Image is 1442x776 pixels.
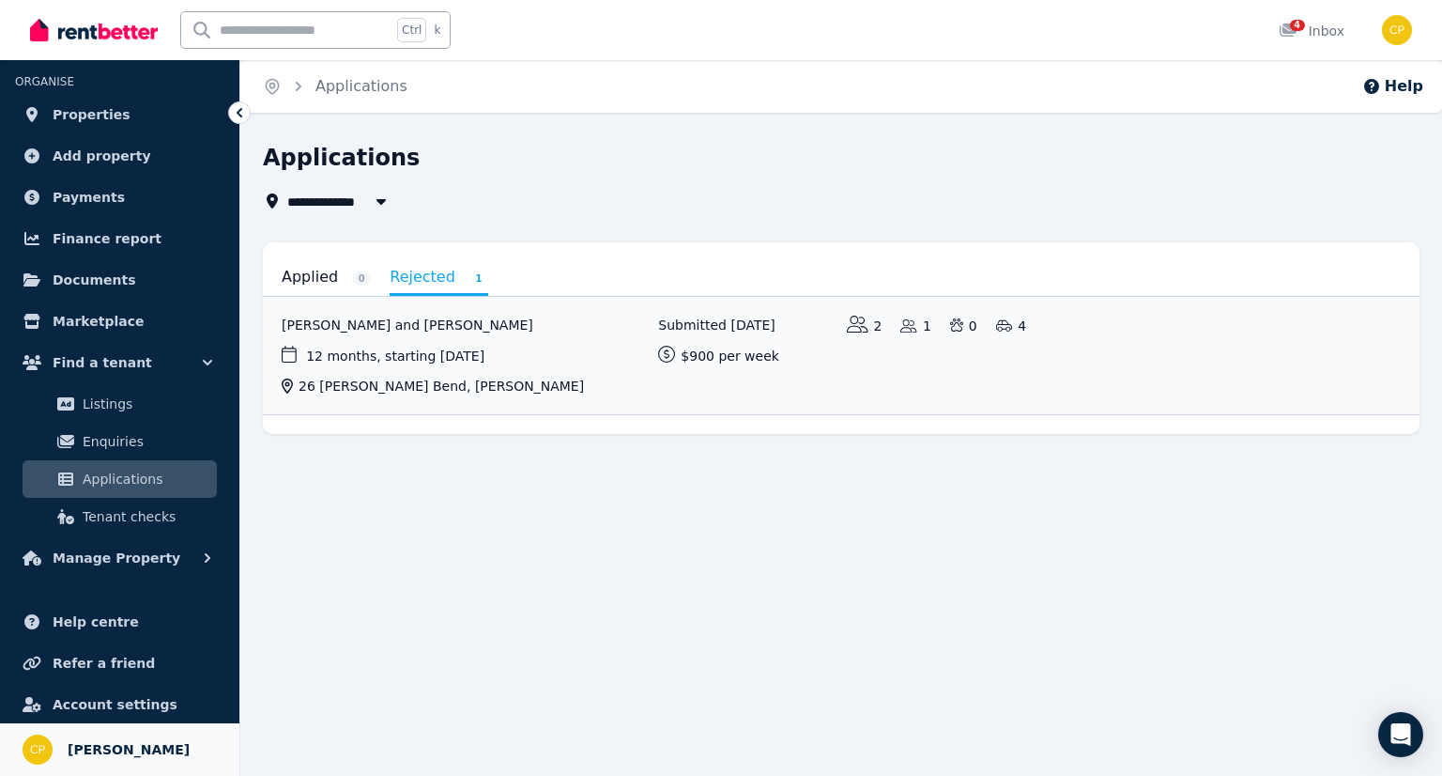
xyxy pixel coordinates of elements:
button: Find a tenant [15,344,224,381]
button: Help [1362,75,1423,98]
span: Refer a friend [53,652,155,675]
a: Applications [23,460,217,498]
img: Clinton Paskins [1382,15,1412,45]
a: Add property [15,137,224,175]
div: Inbox [1279,22,1344,40]
a: Help centre [15,603,224,641]
span: Manage Property [53,547,180,569]
a: Payments [15,178,224,216]
span: Payments [53,186,125,209]
a: Listings [23,385,217,423]
span: 4 [1290,20,1305,31]
a: Applied [282,261,371,293]
span: Find a tenant [53,351,152,374]
button: Manage Property [15,539,224,577]
h1: Applications [263,143,420,173]
img: Clinton Paskins [23,735,53,765]
span: 0 [352,272,371,286]
a: Marketplace [15,303,224,340]
a: Properties [15,96,224,133]
span: Properties [53,103,130,126]
a: Enquiries [23,423,217,460]
span: Listings [83,393,209,415]
span: Tenant checks [83,505,209,528]
img: RentBetter [30,16,158,44]
a: Documents [15,261,224,299]
nav: Breadcrumb [240,60,430,113]
span: Ctrl [397,18,426,42]
a: Tenant checks [23,498,217,535]
span: Finance report [53,227,161,250]
span: Account settings [53,693,177,716]
span: Applications [83,468,209,490]
span: Help centre [53,611,139,633]
span: [PERSON_NAME] [68,738,190,761]
span: Documents [53,269,136,291]
span: Add property [53,145,151,167]
a: Refer a friend [15,644,224,682]
div: Open Intercom Messenger [1378,712,1423,757]
a: View application: Syaza Amila Mohd Bakhtiar and Ibrahim Mohamed [263,297,1419,414]
a: Finance report [15,220,224,257]
span: k [434,23,440,38]
a: Account settings [15,686,224,723]
a: Rejected [390,261,488,296]
a: Applications [315,77,407,95]
span: ORGANISE [15,75,74,88]
span: Marketplace [53,310,144,333]
span: Enquiries [83,430,209,453]
span: 1 [469,272,488,286]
